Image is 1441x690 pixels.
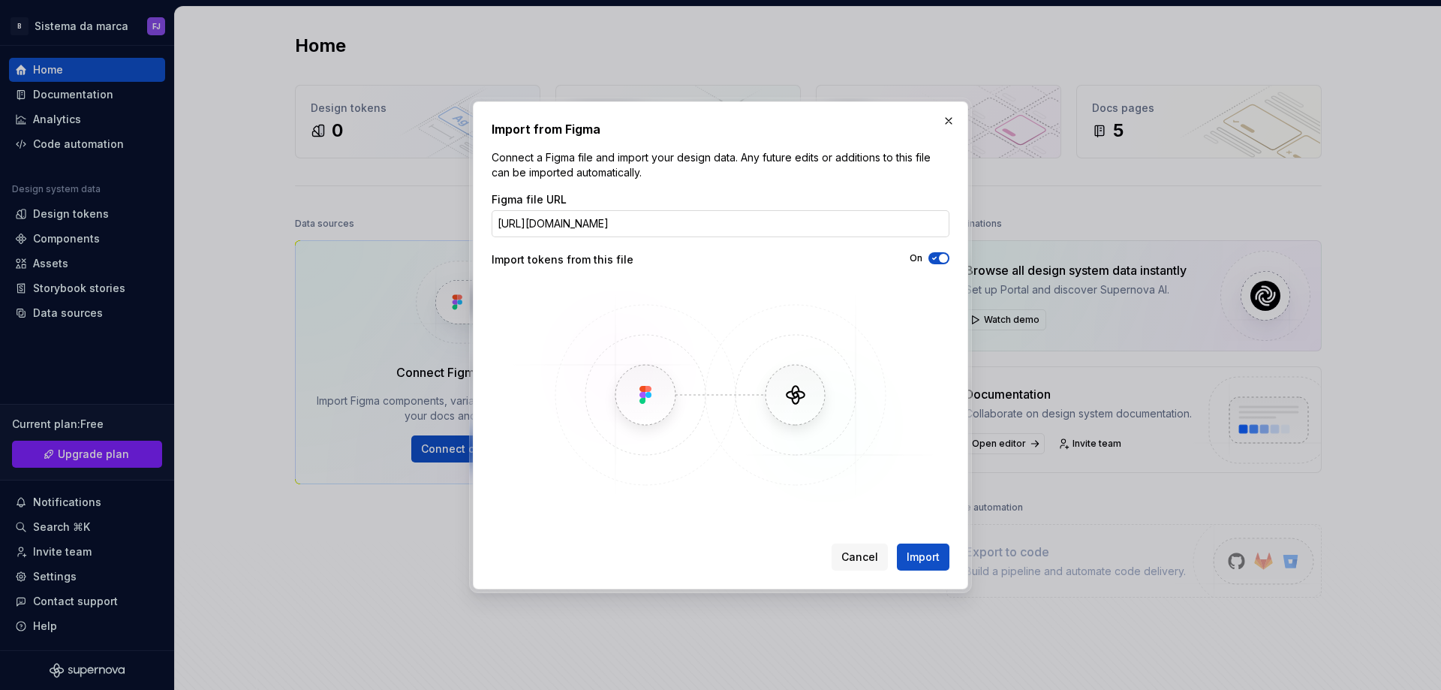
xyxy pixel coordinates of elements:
[841,550,878,565] span: Cancel
[907,550,940,565] span: Import
[910,252,922,264] label: On
[492,150,949,180] p: Connect a Figma file and import your design data. Any future edits or additions to this file can ...
[832,544,888,571] button: Cancel
[492,192,567,207] label: Figma file URL
[492,120,949,138] h2: Import from Figma
[492,252,720,267] div: Import tokens from this file
[897,544,949,571] button: Import
[492,210,949,237] input: https://figma.com/file/...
